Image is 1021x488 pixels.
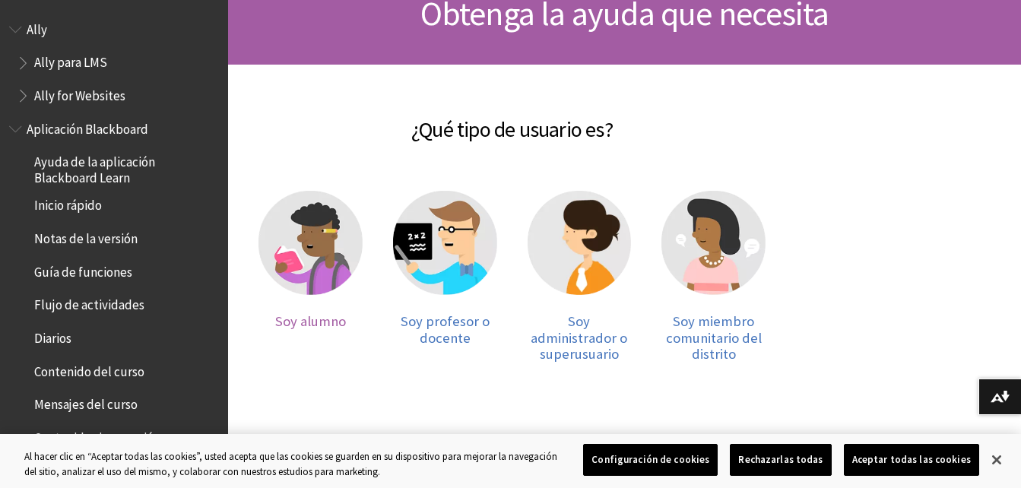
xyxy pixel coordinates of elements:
[9,17,219,109] nav: Book outline for Anthology Ally Help
[730,444,831,476] button: Rechazarlas todas
[393,191,497,363] a: Profesor Soy profesor o docente
[27,17,47,37] span: Ally
[34,359,144,379] span: Contenido del curso
[34,425,160,445] span: Contenido sin conexión
[980,443,1013,477] button: Cerrar
[34,226,138,246] span: Notas de la versión
[401,312,490,347] span: Soy profesor o docente
[661,191,766,363] a: Miembro comunitario Soy miembro comunitario del distrito
[34,83,125,103] span: Ally for Websites
[34,325,71,346] span: Diarios
[24,449,562,479] div: Al hacer clic en “Aceptar todas las cookies”, usted acepta que las cookies se guarden en su dispo...
[528,191,632,295] img: Administrador
[27,116,148,137] span: Aplicación Blackboard
[393,191,497,295] img: Profesor
[528,191,632,363] a: Administrador Soy administrador o superusuario
[243,95,781,145] h2: ¿Qué tipo de usuario es?
[583,444,718,476] button: Configuración de cookies
[34,392,138,413] span: Mensajes del curso
[666,312,762,363] span: Soy miembro comunitario del distrito
[34,293,144,313] span: Flujo de actividades
[275,312,346,330] span: Soy alumno
[34,193,102,214] span: Inicio rápido
[34,150,217,185] span: Ayuda de la aplicación Blackboard Learn
[531,312,627,363] span: Soy administrador o superusuario
[258,191,363,363] a: Alumno Soy alumno
[661,191,766,295] img: Miembro comunitario
[844,444,979,476] button: Aceptar todas las cookies
[34,259,132,280] span: Guía de funciones
[258,191,363,295] img: Alumno
[34,50,107,71] span: Ally para LMS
